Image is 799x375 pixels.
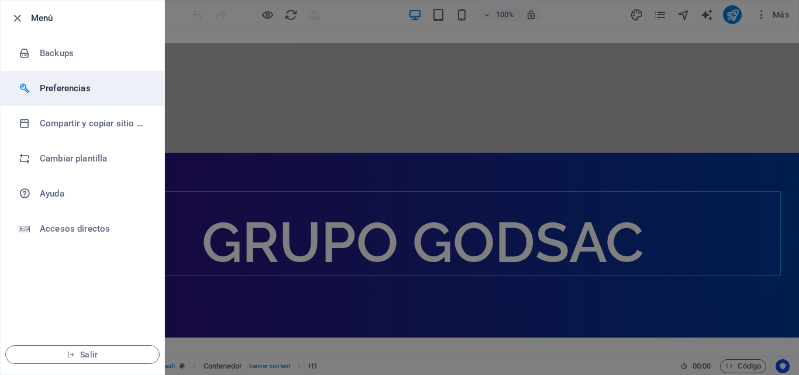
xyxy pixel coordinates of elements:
[40,222,148,236] h6: Accesos directos
[40,46,148,60] h6: Backups
[15,350,150,359] span: Salir
[40,152,148,166] h6: Cambiar plantilla
[5,345,160,364] button: Salir
[1,176,164,211] a: Ayuda
[40,81,148,95] h6: Preferencias
[40,116,148,130] h6: Compartir y copiar sitio web
[40,187,148,201] h6: Ayuda
[31,11,155,25] h6: Menú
